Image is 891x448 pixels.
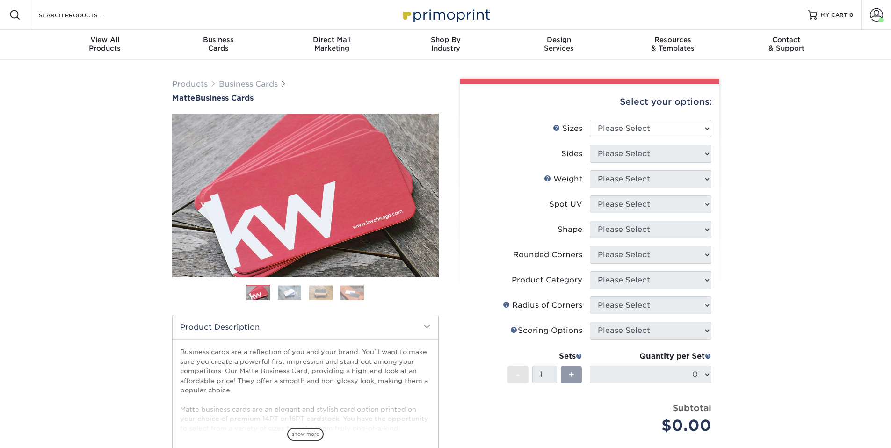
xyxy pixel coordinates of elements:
div: Sides [561,148,582,159]
div: Shape [558,224,582,235]
div: Radius of Corners [503,300,582,311]
span: View All [48,36,162,44]
strong: Subtotal [673,403,711,413]
span: Business [161,36,275,44]
div: Weight [544,173,582,185]
div: Rounded Corners [513,249,582,260]
div: Scoring Options [510,325,582,336]
div: Cards [161,36,275,52]
div: & Templates [616,36,730,52]
span: Shop By [389,36,502,44]
div: Products [48,36,162,52]
a: Contact& Support [730,30,843,60]
div: Spot UV [549,199,582,210]
div: Marketing [275,36,389,52]
span: show more [287,428,324,441]
a: View AllProducts [48,30,162,60]
div: Industry [389,36,502,52]
a: Shop ByIndustry [389,30,502,60]
div: Product Category [512,275,582,286]
div: $0.00 [597,414,711,437]
img: Business Cards 01 [246,282,270,305]
span: Design [502,36,616,44]
a: BusinessCards [161,30,275,60]
div: Select your options: [468,84,712,120]
a: Direct MailMarketing [275,30,389,60]
span: Resources [616,36,730,44]
a: Business Cards [219,79,278,88]
span: MY CART [821,11,848,19]
a: MatteBusiness Cards [172,94,439,102]
a: DesignServices [502,30,616,60]
span: - [516,368,520,382]
div: Sets [507,351,582,362]
h1: Business Cards [172,94,439,102]
img: Business Cards 02 [278,285,301,300]
img: Primoprint [399,5,493,25]
a: Products [172,79,208,88]
div: & Support [730,36,843,52]
img: Matte 01 [172,62,439,329]
div: Quantity per Set [590,351,711,362]
img: Business Cards 04 [340,285,364,300]
span: 0 [849,12,854,18]
span: + [568,368,574,382]
div: Sizes [553,123,582,134]
h2: Product Description [173,315,438,339]
span: Matte [172,94,195,102]
div: Services [502,36,616,52]
img: Business Cards 03 [309,285,333,300]
span: Direct Mail [275,36,389,44]
span: Contact [730,36,843,44]
a: Resources& Templates [616,30,730,60]
input: SEARCH PRODUCTS..... [38,9,129,21]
